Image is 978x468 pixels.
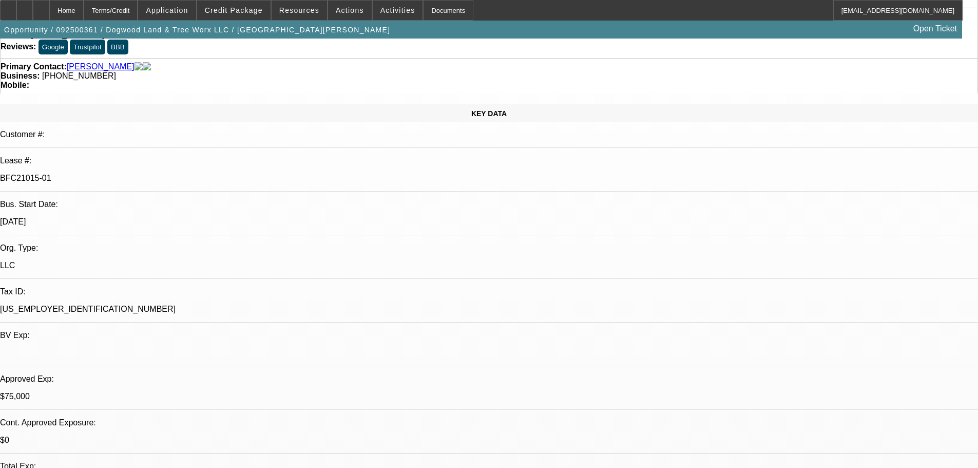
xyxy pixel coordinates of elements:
[143,62,151,71] img: linkedin-icon.png
[909,20,961,38] a: Open Ticket
[67,62,135,71] a: [PERSON_NAME]
[197,1,271,20] button: Credit Package
[205,6,263,14] span: Credit Package
[42,71,116,80] span: [PHONE_NUMBER]
[1,81,29,89] strong: Mobile:
[1,71,40,80] strong: Business:
[272,1,327,20] button: Resources
[336,6,364,14] span: Actions
[39,40,68,54] button: Google
[1,42,36,51] strong: Reviews:
[373,1,423,20] button: Activities
[135,62,143,71] img: facebook-icon.png
[380,6,415,14] span: Activities
[107,40,128,54] button: BBB
[328,1,372,20] button: Actions
[70,40,105,54] button: Trustpilot
[279,6,319,14] span: Resources
[471,109,507,118] span: KEY DATA
[4,26,390,34] span: Opportunity / 092500361 / Dogwood Land & Tree Worx LLC / [GEOGRAPHIC_DATA][PERSON_NAME]
[1,62,67,71] strong: Primary Contact:
[146,6,188,14] span: Application
[138,1,196,20] button: Application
